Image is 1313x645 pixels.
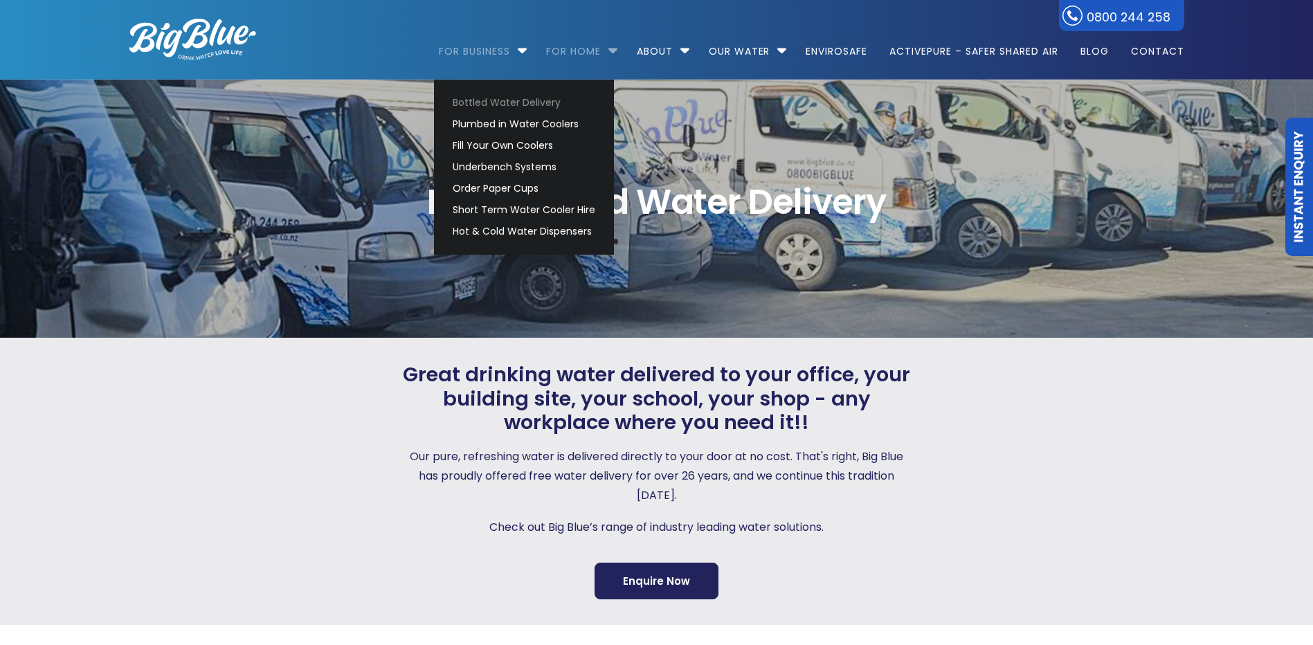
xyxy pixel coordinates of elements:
[446,178,601,199] a: Order Paper Cups
[399,363,914,435] span: Great drinking water delivered to your office, your building site, your school, your shop - any w...
[399,518,914,537] p: Check out Big Blue’s range of industry leading water solutions.
[446,113,601,135] a: Plumbed in Water Coolers
[595,563,718,599] a: Enquire Now
[446,135,601,156] a: Fill Your Own Coolers
[446,92,601,113] a: Bottled Water Delivery
[1222,554,1294,626] iframe: Chatbot
[446,221,601,242] a: Hot & Cold Water Dispensers
[1285,118,1313,256] a: Instant Enquiry
[446,156,601,178] a: Underbench Systems
[129,19,256,60] img: logo
[129,185,1184,219] span: Free Bottled Water Delivery
[399,447,914,505] p: Our pure, refreshing water is delivered directly to your door at no cost. That's right, Big Blue ...
[446,199,601,221] a: Short Term Water Cooler Hire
